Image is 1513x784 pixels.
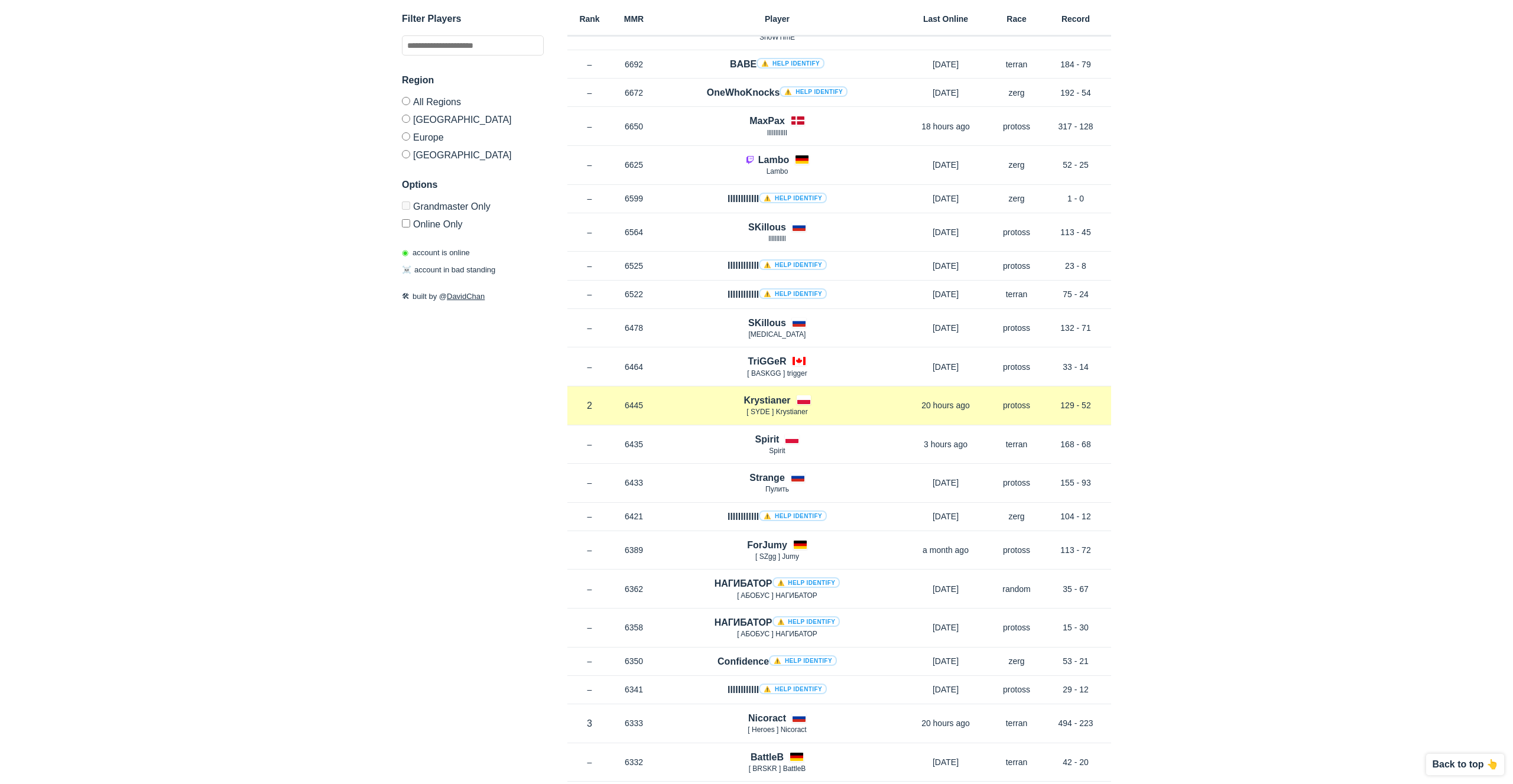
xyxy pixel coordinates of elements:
p: protoss [993,544,1040,556]
p: [DATE] [898,583,993,595]
a: ⚠️ Help identify [759,193,827,203]
p: [DATE] [898,159,993,171]
p: [DATE] [898,193,993,204]
p: 2 [567,399,612,412]
p: – [567,260,612,272]
p: [DATE] [898,87,993,99]
p: [DATE] [898,655,993,667]
p: zerg [993,87,1040,99]
span: lllIlllIllIl [767,129,787,137]
p: 132 - 71 [1040,322,1111,334]
p: – [567,159,612,171]
p: [DATE] [898,322,993,334]
p: 192 - 54 [1040,87,1111,99]
p: 6650 [612,121,656,132]
p: 6421 [612,510,656,522]
h4: Strange [749,471,785,484]
span: [ Heroes ] Nicoract [748,726,806,734]
p: 113 - 72 [1040,544,1111,556]
p: 6564 [612,226,656,238]
a: ⚠️ Help identify [772,577,840,588]
h6: Record [1040,15,1111,23]
p: 53 - 21 [1040,655,1111,667]
p: – [567,438,612,450]
p: protoss [993,399,1040,411]
p: [DATE] [898,260,993,272]
input: All Regions [402,97,410,105]
a: ⚠️ Help identify [759,684,827,694]
span: [ BRSKR ] BattleB [749,765,806,773]
p: protoss [993,121,1040,132]
p: protoss [993,684,1040,695]
p: terran [993,717,1040,729]
p: 52 - 25 [1040,159,1111,171]
a: ⚠️ Help identify [759,288,827,299]
p: protoss [993,477,1040,489]
p: terran [993,438,1040,450]
p: 15 - 30 [1040,622,1111,633]
p: protoss [993,361,1040,373]
p: zerg [993,159,1040,171]
a: ⚠️ Help identify [780,86,848,97]
p: 6445 [612,399,656,411]
h4: Lambo [758,153,789,167]
p: – [567,684,612,695]
span: ☠️ [402,266,411,275]
a: ⚠️ Help identify [759,510,827,521]
span: 🛠 [402,292,410,301]
input: Europe [402,132,410,141]
p: 6433 [612,477,656,489]
h4: lllIIIIllllI [728,683,827,697]
h4: TriGGeR [748,354,787,368]
p: – [567,288,612,300]
p: protoss [993,322,1040,334]
p: Back to top 👆 [1432,760,1498,769]
p: 6333 [612,717,656,729]
input: Online Only [402,219,410,227]
p: zerg [993,193,1040,204]
span: ◉ [402,248,408,257]
label: [GEOGRAPHIC_DATA] [402,110,544,128]
h4: Spirit [755,432,780,446]
p: [DATE] [898,226,993,238]
label: Europe [402,128,544,145]
p: protoss [993,622,1040,633]
p: 6341 [612,684,656,695]
h6: MMR [612,15,656,23]
h4: BABE [730,57,824,71]
p: [DATE] [898,288,993,300]
span: Пулить [765,485,789,493]
p: terran [993,756,1040,768]
p: – [567,322,612,334]
p: [DATE] [898,622,993,633]
p: – [567,544,612,556]
p: [DATE] [898,756,993,768]
p: 6525 [612,260,656,272]
label: Only Show accounts currently in Grandmaster [402,201,544,214]
p: 6599 [612,193,656,204]
p: – [567,622,612,633]
label: Only show accounts currently laddering [402,214,544,229]
p: 6435 [612,438,656,450]
p: [DATE] [898,58,993,70]
p: [DATE] [898,361,993,373]
a: ⚠️ Help identify [772,616,840,627]
span: [ SZgg ] Jumy [755,552,799,561]
a: ⚠️ Help identify [769,655,837,666]
p: 3 hours ago [898,438,993,450]
span: [ AБОБУC ] НАГИБАТОР [737,630,817,638]
p: 29 - 12 [1040,684,1111,695]
p: 168 - 68 [1040,438,1111,450]
label: [GEOGRAPHIC_DATA] [402,145,544,160]
input: Grandmaster Only [402,201,410,210]
p: 104 - 12 [1040,510,1111,522]
h4: OneWhoKnocks [707,86,848,99]
h4: Krystianer [743,393,790,407]
h4: ForJumy [747,538,787,552]
h4: BattleB [751,750,784,764]
h4: llllllllllll [728,288,827,301]
h4: НАГИБАТОР [715,577,840,590]
p: 129 - 52 [1040,399,1111,411]
p: 75 - 24 [1040,288,1111,300]
p: – [567,655,612,667]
